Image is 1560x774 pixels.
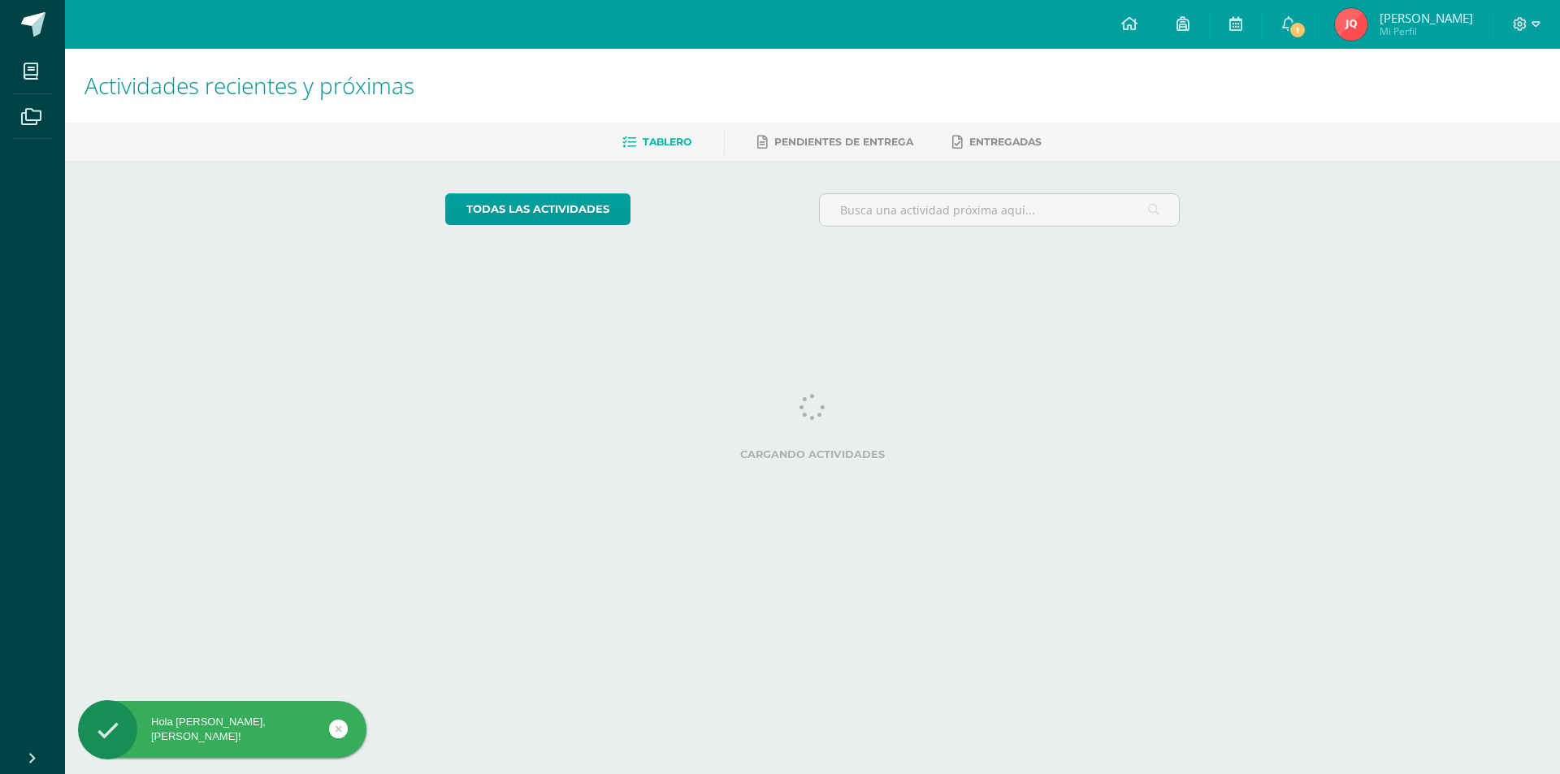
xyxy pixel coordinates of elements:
[643,136,691,148] span: Tablero
[952,129,1042,155] a: Entregadas
[757,129,913,155] a: Pendientes de entrega
[1380,24,1473,38] span: Mi Perfil
[774,136,913,148] span: Pendientes de entrega
[820,194,1180,226] input: Busca una actividad próxima aquí...
[445,193,630,225] a: todas las Actividades
[969,136,1042,148] span: Entregadas
[84,70,414,101] span: Actividades recientes y próximas
[445,448,1181,461] label: Cargando actividades
[622,129,691,155] a: Tablero
[1335,8,1367,41] img: 46b37497439f550735bb953ad5b88659.png
[78,715,366,744] div: Hola [PERSON_NAME], [PERSON_NAME]!
[1289,21,1306,39] span: 1
[1380,10,1473,26] span: [PERSON_NAME]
